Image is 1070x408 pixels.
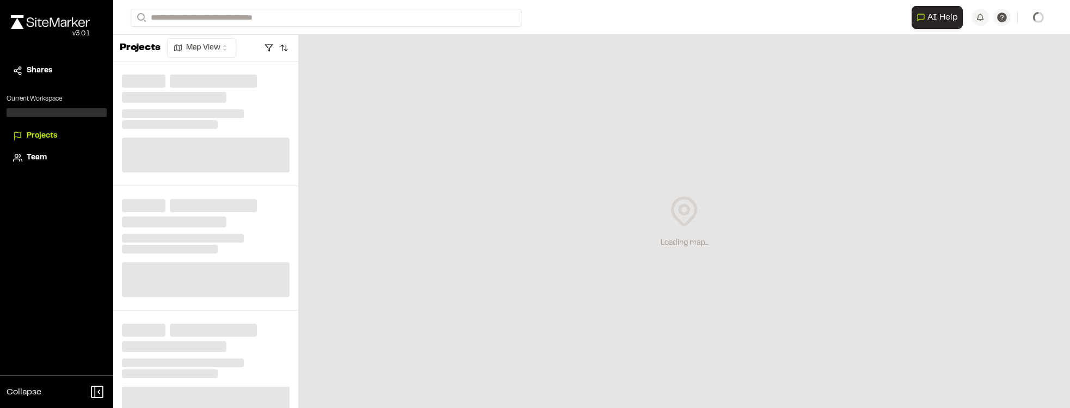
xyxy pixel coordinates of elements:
[27,65,52,77] span: Shares
[7,94,107,104] p: Current Workspace
[11,29,90,39] div: Oh geez...please don't...
[13,130,100,142] a: Projects
[11,15,90,29] img: rebrand.png
[120,41,161,55] p: Projects
[912,6,967,29] div: Open AI Assistant
[912,6,963,29] button: Open AI Assistant
[661,237,708,249] div: Loading map...
[27,130,57,142] span: Projects
[131,9,150,27] button: Search
[13,152,100,164] a: Team
[13,65,100,77] a: Shares
[7,386,41,399] span: Collapse
[27,152,47,164] span: Team
[927,11,958,24] span: AI Help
